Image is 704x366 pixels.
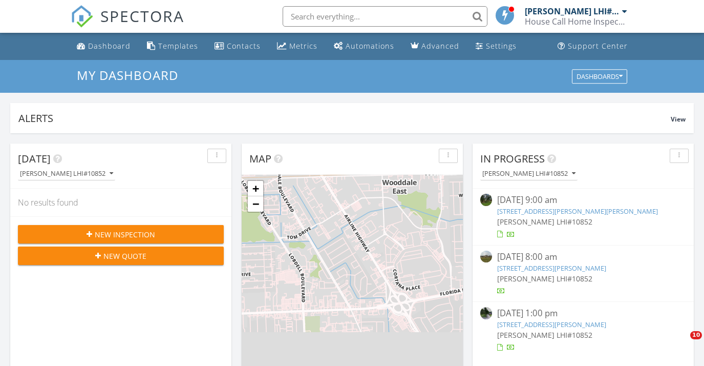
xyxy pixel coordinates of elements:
[669,331,694,356] iframe: Intercom live chat
[421,41,459,51] div: Advanced
[248,196,263,212] a: Zoom out
[497,320,606,329] a: [STREET_ADDRESS][PERSON_NAME]
[486,41,517,51] div: Settings
[103,251,146,261] span: New Quote
[10,189,231,216] div: No results found
[20,170,113,177] div: [PERSON_NAME] LHI#10852
[525,16,627,27] div: House Call Home Inspection
[77,67,178,84] span: My Dashboard
[577,73,623,80] div: Dashboards
[497,274,592,283] span: [PERSON_NAME] LHI#10852
[497,307,669,320] div: [DATE] 1:00 pm
[497,194,669,207] div: [DATE] 9:00 am
[480,152,545,166] span: In Progress
[18,152,51,166] span: [DATE]
[407,37,463,56] a: Advanced
[283,6,487,27] input: Search everything...
[482,170,575,177] div: [PERSON_NAME] LHI#10852
[330,37,398,56] a: Automations (Basic)
[273,37,322,56] a: Metrics
[480,194,492,206] img: streetview
[346,41,394,51] div: Automations
[143,37,202,56] a: Templates
[18,167,115,181] button: [PERSON_NAME] LHI#10852
[248,181,263,196] a: Zoom in
[158,41,198,51] div: Templates
[249,152,271,166] span: Map
[497,217,592,227] span: [PERSON_NAME] LHI#10852
[497,207,658,216] a: [STREET_ADDRESS][PERSON_NAME][PERSON_NAME]
[95,229,155,240] span: New Inspection
[71,5,93,28] img: The Best Home Inspection Software - Spectora
[210,37,265,56] a: Contacts
[100,5,184,27] span: SPECTORA
[497,263,606,273] a: [STREET_ADDRESS][PERSON_NAME]
[553,37,632,56] a: Support Center
[497,251,669,263] div: [DATE] 8:00 am
[227,41,261,51] div: Contacts
[472,37,521,56] a: Settings
[480,307,686,353] a: [DATE] 1:00 pm [STREET_ADDRESS][PERSON_NAME] [PERSON_NAME] LHI#10852
[289,41,317,51] div: Metrics
[572,69,627,84] button: Dashboards
[480,251,686,296] a: [DATE] 8:00 am [STREET_ADDRESS][PERSON_NAME] [PERSON_NAME] LHI#10852
[18,225,224,243] button: New Inspection
[497,330,592,340] span: [PERSON_NAME] LHI#10852
[690,331,702,339] span: 10
[71,14,184,35] a: SPECTORA
[568,41,628,51] div: Support Center
[18,111,671,125] div: Alerts
[480,307,492,319] img: streetview
[480,251,492,262] img: streetview
[525,6,620,16] div: [PERSON_NAME] LHI#10852
[88,41,131,51] div: Dashboard
[18,247,224,265] button: New Quote
[73,37,135,56] a: Dashboard
[480,167,578,181] button: [PERSON_NAME] LHI#10852
[480,194,686,239] a: [DATE] 9:00 am [STREET_ADDRESS][PERSON_NAME][PERSON_NAME] [PERSON_NAME] LHI#10852
[671,115,686,124] span: View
